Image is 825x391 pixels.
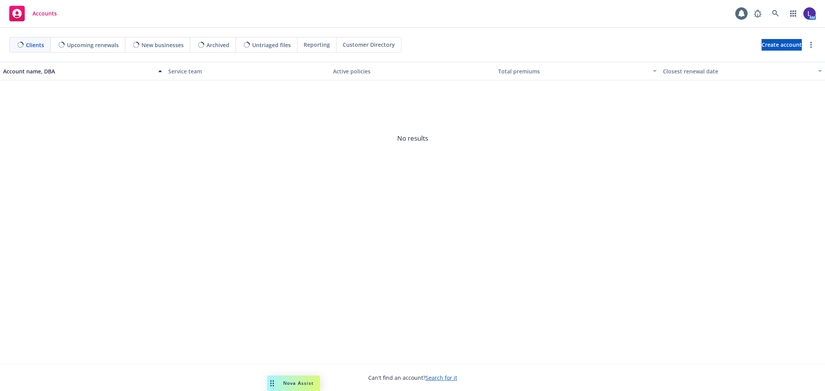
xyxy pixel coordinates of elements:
[142,41,184,49] span: New businesses
[3,67,154,75] div: Account name, DBA
[165,62,330,80] button: Service team
[32,10,57,17] span: Accounts
[786,6,801,21] a: Switch app
[750,6,765,21] a: Report a Bug
[333,67,492,75] div: Active policies
[425,374,457,381] a: Search for it
[207,41,229,49] span: Archived
[762,39,802,51] a: Create account
[806,40,816,49] a: more
[168,67,327,75] div: Service team
[267,376,320,391] button: Nova Assist
[498,67,649,75] div: Total premiums
[267,376,277,391] div: Drag to move
[762,37,802,52] span: Create account
[330,62,495,80] button: Active policies
[343,41,395,49] span: Customer Directory
[660,62,825,80] button: Closest renewal date
[803,7,816,20] img: photo
[252,41,291,49] span: Untriaged files
[368,374,457,382] span: Can't find an account?
[495,62,660,80] button: Total premiums
[67,41,119,49] span: Upcoming renewals
[304,41,330,49] span: Reporting
[283,380,314,386] span: Nova Assist
[768,6,783,21] a: Search
[6,3,60,24] a: Accounts
[26,41,44,49] span: Clients
[663,67,813,75] div: Closest renewal date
